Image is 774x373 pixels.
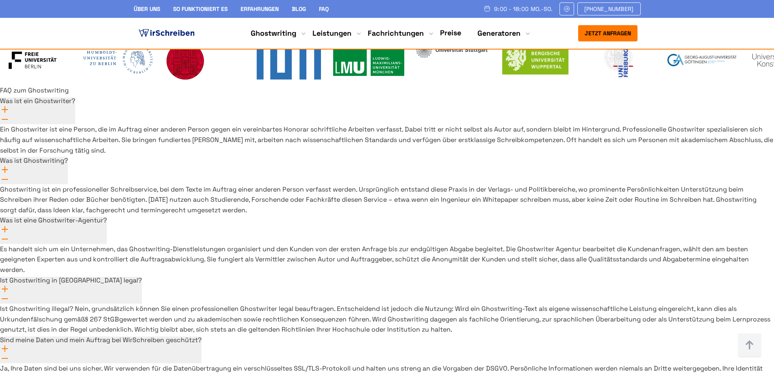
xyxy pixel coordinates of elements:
div: 10 / 11 [666,42,737,81]
img: button top [737,333,762,358]
div: 4 / 11 [167,42,238,82]
img: Ruprecht-Karls-Universität Heidelberg (Universität Heidelberg) [167,42,238,80]
div: 6 / 11 [333,42,404,79]
img: logo ghostwriter-österreich [137,27,196,39]
img: Humboldt-Universität zu Berlin [83,42,154,75]
a: Über uns [134,5,160,13]
img: Ludwig-Maximilians-Universität München (LMU München) [333,42,404,76]
img: uni-hohenheim [416,42,488,57]
div: 7 / 11 [416,42,488,60]
div: 3 / 11 [83,42,154,79]
div: 8 / 11 [500,42,571,81]
img: albert ludwigs universitaet freiburg [583,42,654,78]
a: Blog [292,5,306,13]
a: Fachrichtungen [368,28,424,38]
a: Erfahrungen [241,5,279,13]
img: Email [563,6,570,12]
a: Leistungen [312,28,351,38]
a: Generatoren [477,28,520,38]
img: bergische universitaet [500,42,571,78]
a: So funktioniert es [173,5,228,13]
img: georg august universitaet goettingen [666,42,737,78]
img: Schedule [483,5,491,12]
a: Preise [440,28,461,37]
img: Technische Universität München (TUM) [250,42,321,79]
span: [PHONE_NUMBER] [584,6,634,12]
button: Jetzt anfragen [578,25,637,41]
a: [PHONE_NUMBER] [577,2,641,15]
div: 5 / 11 [250,42,321,82]
a: § 267 StGB [85,315,119,323]
span: 9:00 - 18:00 Mo.-So. [494,6,553,12]
a: Ghostwriting [251,28,296,38]
a: FAQ [319,5,329,13]
div: 9 / 11 [583,42,654,81]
